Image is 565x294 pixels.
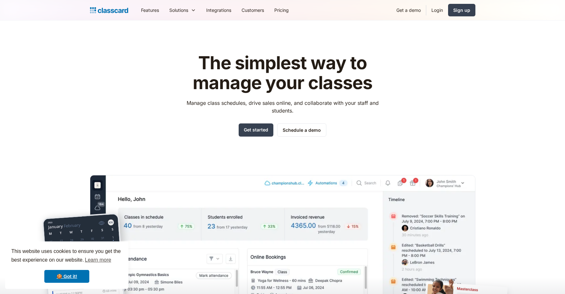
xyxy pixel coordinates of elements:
[239,123,273,137] a: Get started
[5,241,128,289] div: cookieconsent
[90,6,128,15] a: home
[277,123,326,137] a: Schedule a demo
[164,3,201,17] div: Solutions
[169,7,188,13] div: Solutions
[181,53,384,93] h1: The simplest way to manage your classes
[11,248,122,265] span: This website uses cookies to ensure you get the best experience on our website.
[84,255,112,265] a: learn more about cookies
[426,3,448,17] a: Login
[269,3,294,17] a: Pricing
[44,270,89,283] a: dismiss cookie message
[453,7,470,13] div: Sign up
[391,3,426,17] a: Get a demo
[236,3,269,17] a: Customers
[136,3,164,17] a: Features
[181,99,384,114] p: Manage class schedules, drive sales online, and collaborate with your staff and students.
[201,3,236,17] a: Integrations
[448,4,475,16] a: Sign up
